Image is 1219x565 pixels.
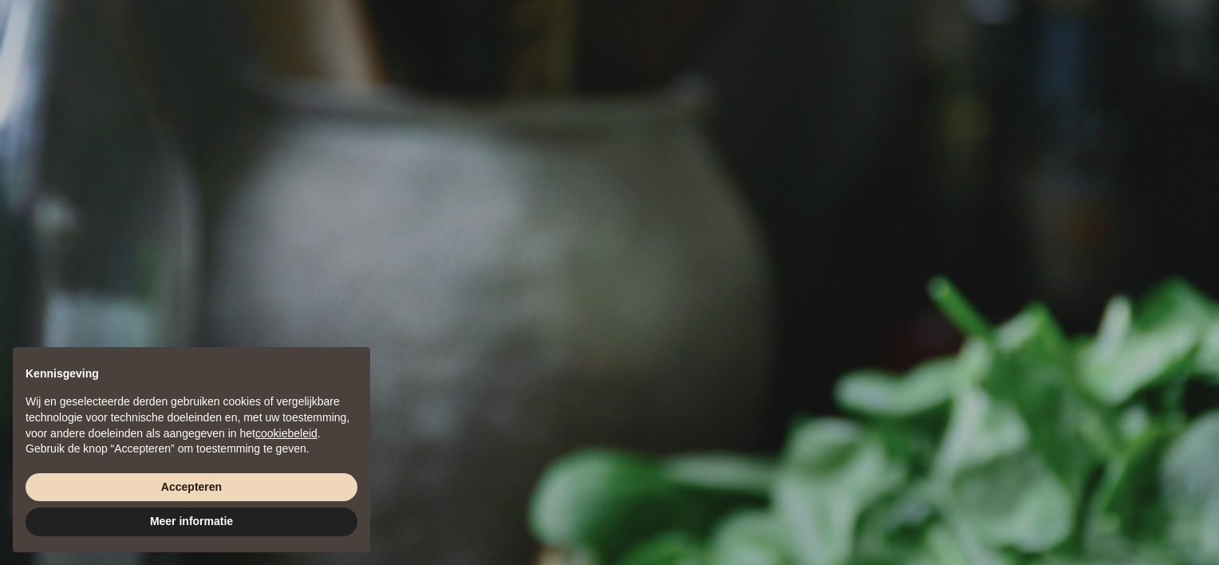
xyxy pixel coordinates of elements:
[26,473,357,502] button: Accepteren
[26,441,357,457] p: Gebruik de knop “Accepteren” om toestemming te geven.
[26,366,357,382] h2: Kennisgeving
[1113,533,1207,565] iframe: Ybug feedback widget
[26,508,357,536] button: Meer informatie
[26,394,357,441] p: Wij en geselecteerde derden gebruiken cookies of vergelijkbare technologie voor technische doelei...
[255,427,318,440] a: cookiebeleid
